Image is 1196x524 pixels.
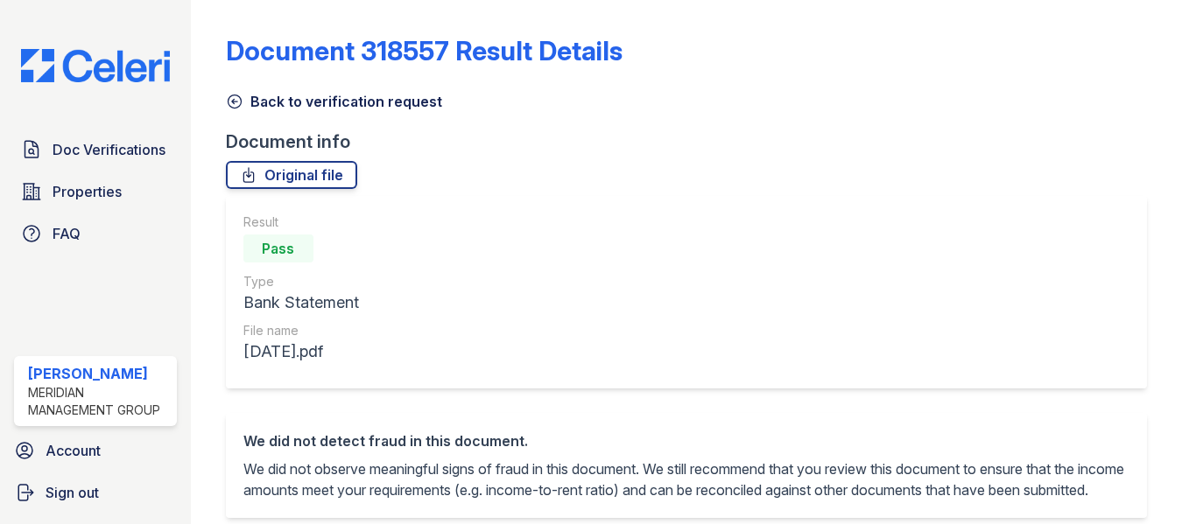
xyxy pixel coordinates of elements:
span: FAQ [53,223,81,244]
div: Document info [226,129,1161,154]
div: Type [243,273,359,290]
div: Pass [243,234,313,262]
span: Doc Verifications [53,139,165,160]
a: FAQ [14,216,177,251]
div: [DATE].pdf [243,339,359,364]
p: We did not observe meaningful signs of fraud in this document. We still recommend that you review... [243,458,1129,500]
span: Sign out [46,482,99,503]
span: Account [46,440,101,461]
a: Sign out [7,475,184,510]
img: CE_Logo_Blue-a8612792a0a2168367f1c8372b55b34899dd931a85d93a1a3d3e32e68fde9ad4.png [7,49,184,82]
a: Document 318557 Result Details [226,35,623,66]
a: Properties [14,174,177,209]
div: [PERSON_NAME] [28,363,170,384]
div: Result [243,213,359,231]
a: Doc Verifications [14,132,177,167]
a: Account [7,433,184,468]
div: Meridian Management Group [28,384,170,419]
a: Original file [226,161,357,189]
div: File name [243,322,359,339]
div: Bank Statement [243,290,359,315]
span: Properties [53,181,122,202]
a: Back to verification request [226,91,442,112]
div: We did not detect fraud in this document. [243,430,1129,451]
